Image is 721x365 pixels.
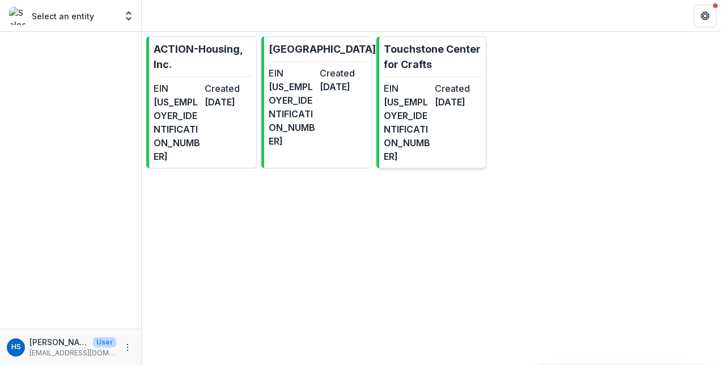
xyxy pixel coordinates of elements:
a: [GEOGRAPHIC_DATA]EIN[US_EMPLOYER_IDENTIFICATION_NUMBER]Created[DATE] [261,36,372,168]
dd: [US_EMPLOYER_IDENTIFICATION_NUMBER] [154,95,200,163]
dd: [DATE] [205,95,251,109]
dd: [DATE] [435,95,481,109]
p: Touchstone Center for Crafts [384,41,482,72]
dt: Created [205,82,251,95]
p: [EMAIL_ADDRESS][DOMAIN_NAME] [29,348,116,358]
div: Heather Sage [11,343,21,351]
button: Get Help [694,5,716,27]
p: Select an entity [32,10,94,22]
dd: [DATE] [320,80,366,94]
dt: Created [435,82,481,95]
dt: EIN [154,82,200,95]
dt: EIN [269,66,315,80]
p: [GEOGRAPHIC_DATA] [269,41,376,57]
dd: [US_EMPLOYER_IDENTIFICATION_NUMBER] [269,80,315,148]
dt: EIN [384,82,430,95]
img: Select an entity [9,7,27,25]
button: More [121,341,134,354]
p: [PERSON_NAME] [29,336,88,348]
dt: Created [320,66,366,80]
p: ACTION-Housing, Inc. [154,41,252,72]
a: ACTION-Housing, Inc.EIN[US_EMPLOYER_IDENTIFICATION_NUMBER]Created[DATE] [146,36,257,168]
p: User [93,337,116,347]
a: Touchstone Center for CraftsEIN[US_EMPLOYER_IDENTIFICATION_NUMBER]Created[DATE] [376,36,487,168]
button: Open entity switcher [121,5,137,27]
dd: [US_EMPLOYER_IDENTIFICATION_NUMBER] [384,95,430,163]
